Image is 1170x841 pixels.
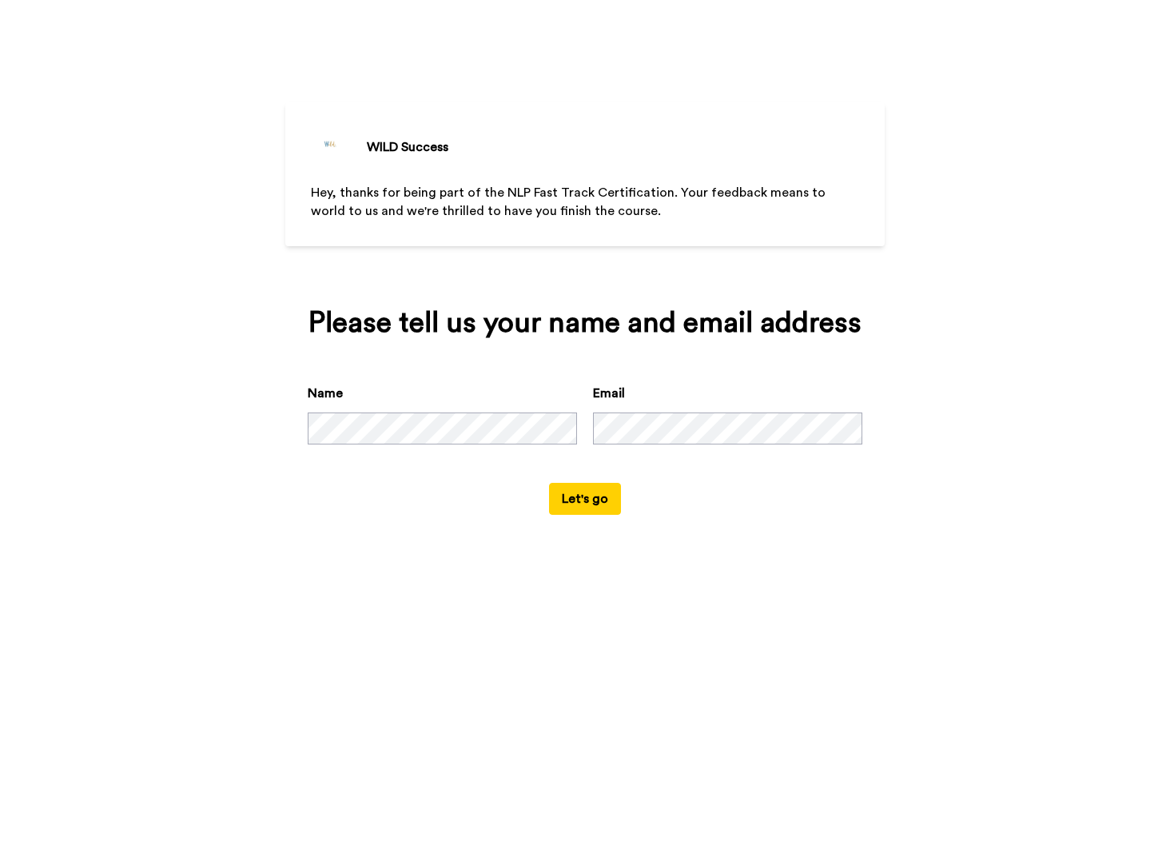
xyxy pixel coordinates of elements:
div: Please tell us your name and email address [308,307,862,339]
div: WILD Success [367,138,448,157]
label: Email [593,384,625,403]
button: Let's go [549,483,621,515]
span: Hey, thanks for being part of the NLP Fast Track Certification. Your feedback means to world to u... [311,186,829,217]
label: Name [308,384,343,403]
